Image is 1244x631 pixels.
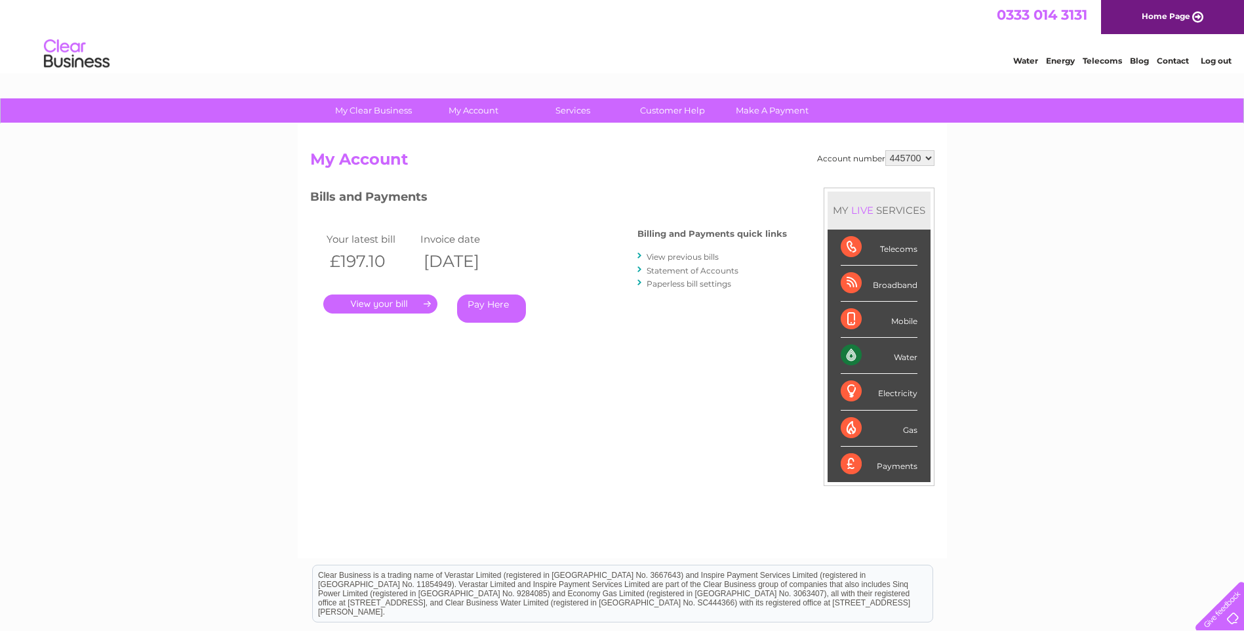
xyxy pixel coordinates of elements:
[647,266,738,275] a: Statement of Accounts
[828,192,931,229] div: MY SERVICES
[457,295,526,323] a: Pay Here
[1157,56,1189,66] a: Contact
[323,295,437,314] a: .
[323,230,418,248] td: Your latest bill
[417,248,512,275] th: [DATE]
[1130,56,1149,66] a: Blog
[841,411,917,447] div: Gas
[313,7,933,64] div: Clear Business is a trading name of Verastar Limited (registered in [GEOGRAPHIC_DATA] No. 3667643...
[841,338,917,374] div: Water
[310,150,934,175] h2: My Account
[618,98,727,123] a: Customer Help
[817,150,934,166] div: Account number
[1201,56,1232,66] a: Log out
[849,204,876,216] div: LIVE
[647,252,719,262] a: View previous bills
[637,229,787,239] h4: Billing and Payments quick links
[323,248,418,275] th: £197.10
[841,230,917,266] div: Telecoms
[519,98,627,123] a: Services
[841,302,917,338] div: Mobile
[319,98,428,123] a: My Clear Business
[310,188,787,211] h3: Bills and Payments
[43,34,110,74] img: logo.png
[1046,56,1075,66] a: Energy
[419,98,527,123] a: My Account
[417,230,512,248] td: Invoice date
[1083,56,1122,66] a: Telecoms
[1013,56,1038,66] a: Water
[841,266,917,302] div: Broadband
[718,98,826,123] a: Make A Payment
[647,279,731,289] a: Paperless bill settings
[841,447,917,482] div: Payments
[841,374,917,410] div: Electricity
[997,7,1087,23] a: 0333 014 3131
